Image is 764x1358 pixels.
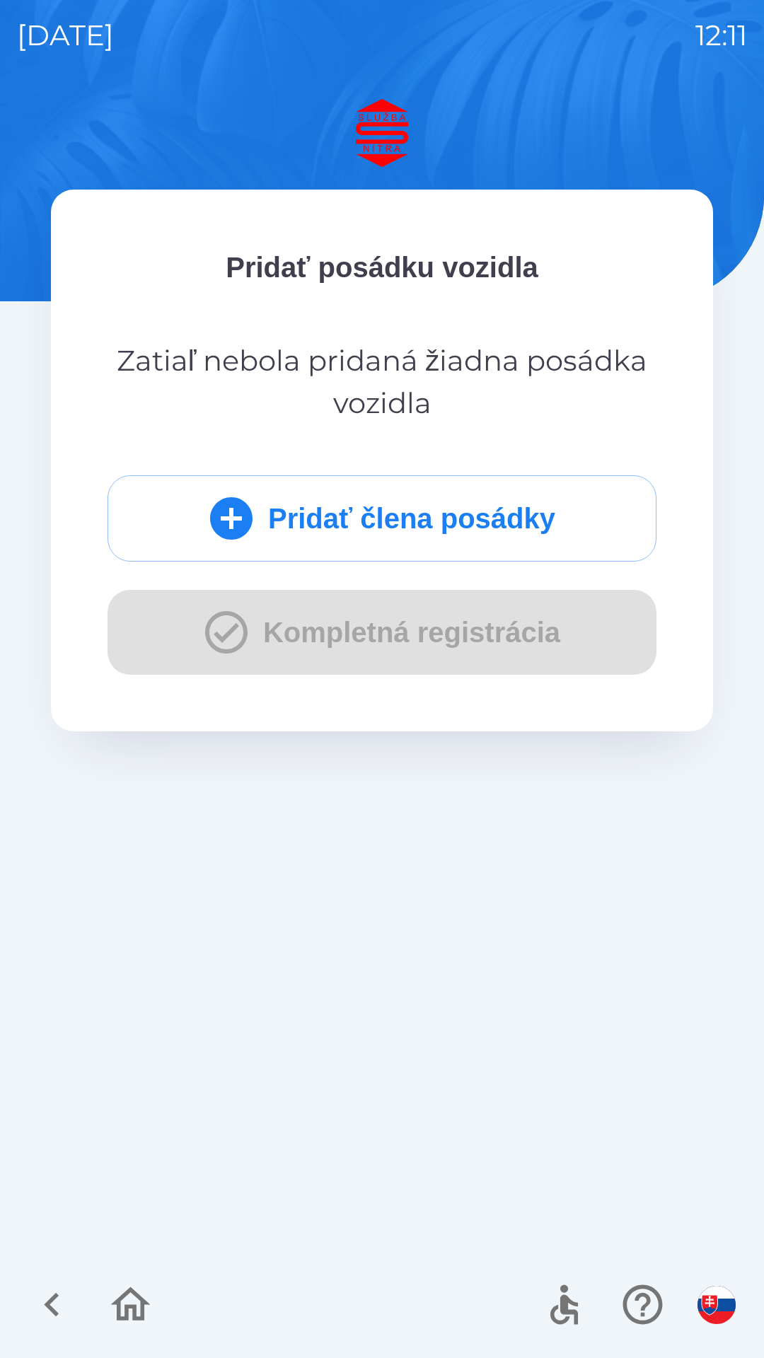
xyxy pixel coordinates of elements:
[108,246,656,289] p: Pridať posádku vozidla
[108,339,656,424] p: Zatiaľ nebola pridaná žiadna posádka vozidla
[51,99,713,167] img: Logo
[695,14,747,57] p: 12:11
[698,1286,736,1324] img: sk flag
[17,14,114,57] p: [DATE]
[108,475,656,562] button: Pridať člena posádky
